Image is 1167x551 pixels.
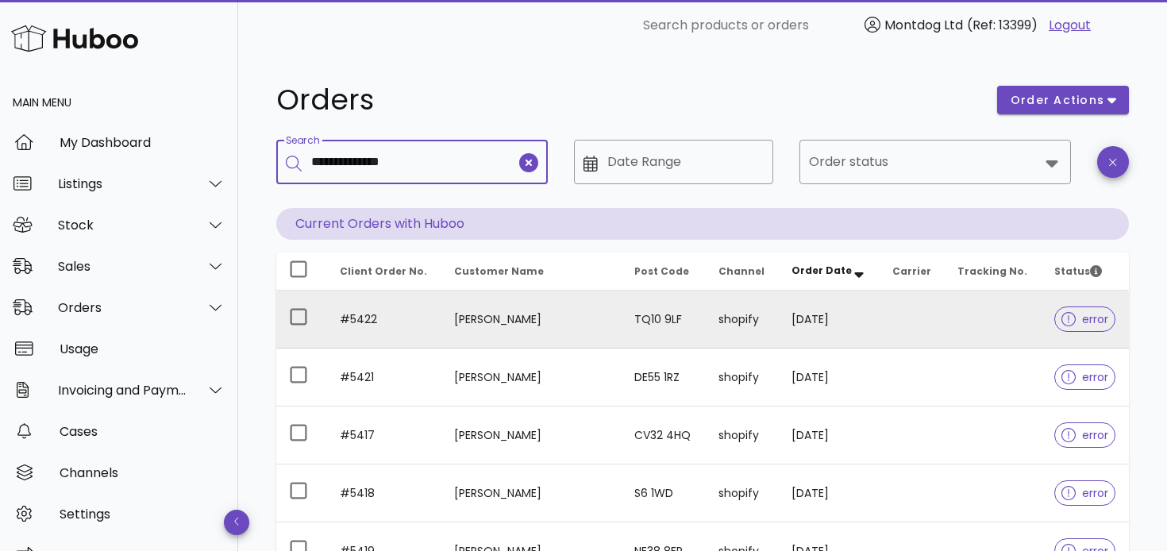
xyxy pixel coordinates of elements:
div: Settings [60,507,225,522]
td: shopify [706,349,778,407]
span: Channel [718,264,765,278]
td: S6 1WD [622,464,706,522]
th: Client Order No. [327,252,441,291]
span: Client Order No. [340,264,427,278]
th: Post Code [622,252,706,291]
img: Huboo Logo [11,21,138,56]
td: #5422 [327,291,441,349]
div: Order status [799,140,1071,184]
span: Tracking No. [957,264,1027,278]
th: Customer Name [441,252,622,291]
td: CV32 4HQ [622,407,706,464]
label: Search [286,135,319,147]
span: Order Date [791,264,852,277]
th: Tracking No. [945,252,1042,291]
p: Current Orders with Huboo [276,208,1129,240]
th: Status [1042,252,1129,291]
td: [PERSON_NAME] [441,349,622,407]
span: error [1061,372,1108,383]
button: order actions [997,86,1129,114]
div: Cases [60,424,225,439]
h1: Orders [276,86,978,114]
span: Status [1054,264,1102,278]
div: Orders [58,300,187,315]
th: Carrier [880,252,945,291]
span: Post Code [634,264,689,278]
div: My Dashboard [60,135,225,150]
div: Channels [60,465,225,480]
div: Stock [58,218,187,233]
span: Customer Name [454,264,544,278]
td: shopify [706,407,778,464]
span: error [1061,430,1108,441]
span: (Ref: 13399) [967,16,1038,34]
th: Order Date: Sorted descending. Activate to remove sorting. [779,252,880,291]
td: [DATE] [779,464,880,522]
a: Logout [1049,16,1091,35]
td: [DATE] [779,349,880,407]
td: #5417 [327,407,441,464]
td: #5418 [327,464,441,522]
span: order actions [1010,92,1105,109]
div: Sales [58,259,187,274]
span: error [1061,314,1108,325]
td: [PERSON_NAME] [441,291,622,349]
div: Invoicing and Payments [58,383,187,398]
td: TQ10 9LF [622,291,706,349]
td: shopify [706,464,778,522]
td: [PERSON_NAME] [441,464,622,522]
td: DE55 1RZ [622,349,706,407]
span: Montdog Ltd [884,16,963,34]
td: shopify [706,291,778,349]
span: Carrier [892,264,931,278]
button: clear icon [519,153,538,172]
td: [DATE] [779,291,880,349]
td: #5421 [327,349,441,407]
span: error [1061,487,1108,499]
td: [DATE] [779,407,880,464]
th: Channel [706,252,778,291]
td: [PERSON_NAME] [441,407,622,464]
div: Listings [58,176,187,191]
div: Usage [60,341,225,356]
